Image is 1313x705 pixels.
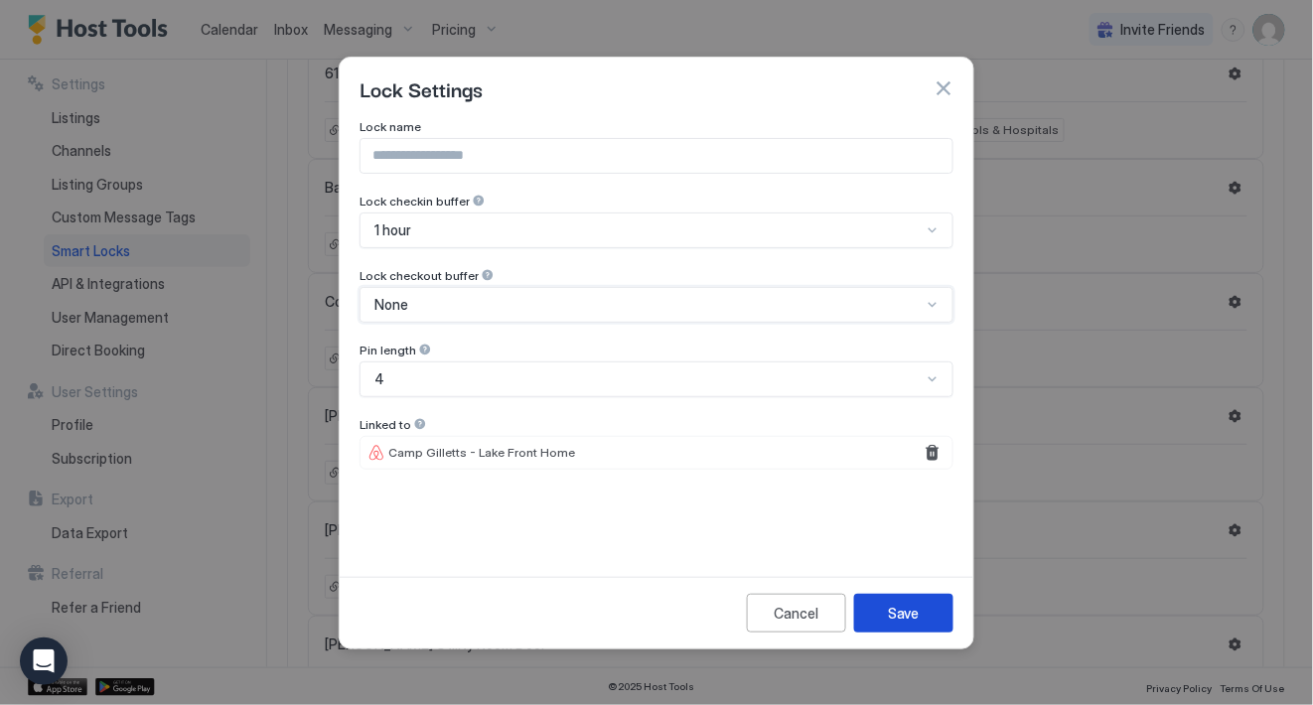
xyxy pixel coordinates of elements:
[360,73,483,103] span: Lock Settings
[374,370,384,388] span: 4
[374,296,408,314] span: None
[360,268,479,283] span: Lock checkout buffer
[360,417,411,432] span: Linked to
[747,594,846,633] button: Cancel
[361,139,952,173] input: Input Field
[775,603,819,624] div: Cancel
[854,594,953,633] button: Save
[888,603,920,624] div: Save
[360,119,421,134] span: Lock name
[374,221,411,239] span: 1 hour
[20,637,68,685] div: Open Intercom Messenger
[360,194,470,209] span: Lock checkin buffer
[921,441,945,465] button: Remove
[360,343,416,357] span: Pin length
[388,445,575,460] span: Camp Gilletts - Lake Front Home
